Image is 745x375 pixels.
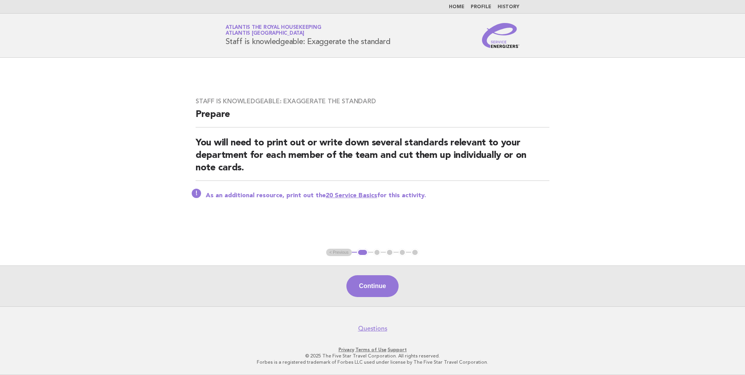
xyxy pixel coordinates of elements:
h2: You will need to print out or write down several standards relevant to your department for each m... [196,137,549,181]
button: 1 [357,249,368,256]
a: Profile [471,5,491,9]
h2: Prepare [196,108,549,127]
a: Support [388,347,407,352]
p: © 2025 The Five Star Travel Corporation. All rights reserved. [134,353,611,359]
p: Forbes is a registered trademark of Forbes LLC used under license by The Five Star Travel Corpora... [134,359,611,365]
button: Continue [346,275,398,297]
a: Home [449,5,464,9]
a: Privacy [339,347,354,352]
a: History [498,5,519,9]
a: 20 Service Basics [326,193,377,199]
p: As an additional resource, print out the for this activity. [206,192,549,200]
a: Atlantis the Royal HousekeepingAtlantis [GEOGRAPHIC_DATA] [226,25,321,36]
p: · · [134,347,611,353]
span: Atlantis [GEOGRAPHIC_DATA] [226,31,304,36]
h3: Staff is knowledgeable: Exaggerate the standard [196,97,549,105]
h1: Staff is knowledgeable: Exaggerate the standard [226,25,390,46]
img: Service Energizers [482,23,519,48]
a: Questions [358,325,387,333]
a: Terms of Use [355,347,387,352]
